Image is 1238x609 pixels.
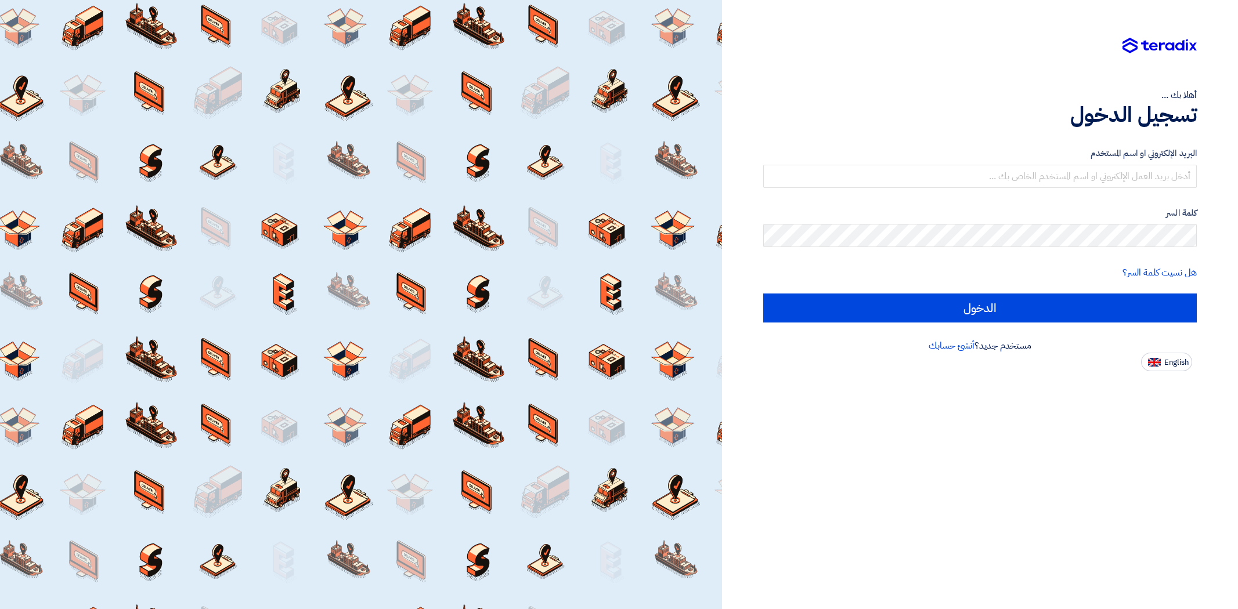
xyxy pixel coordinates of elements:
label: كلمة السر [763,206,1197,220]
label: البريد الإلكتروني او اسم المستخدم [763,147,1197,160]
img: Teradix logo [1122,38,1197,54]
img: en-US.png [1148,358,1161,367]
a: هل نسيت كلمة السر؟ [1122,266,1197,280]
h1: تسجيل الدخول [763,102,1197,128]
button: English [1141,353,1192,371]
span: English [1164,358,1189,367]
div: أهلا بك ... [763,88,1197,102]
input: أدخل بريد العمل الإلكتروني او اسم المستخدم الخاص بك ... [763,165,1197,188]
a: أنشئ حسابك [929,339,974,353]
div: مستخدم جديد؟ [763,339,1197,353]
input: الدخول [763,293,1197,322]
